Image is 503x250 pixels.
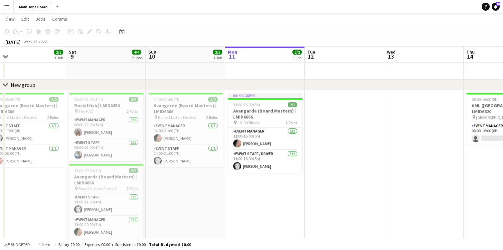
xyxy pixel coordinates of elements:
div: New group [11,82,35,88]
app-card-role: Event Staff1/114:00-21:00 (7h)[PERSON_NAME] [148,145,223,167]
span: 2/2 [129,168,138,173]
span: Edit [21,16,29,22]
a: Comms [50,15,70,23]
app-card-role: Event Manager1/114:00-21:00 (7h)[PERSON_NAME] [148,122,223,145]
span: 2 Roles [127,109,138,114]
span: 1 item [37,242,53,247]
span: 2/2 [54,50,63,55]
span: 2/2 [292,50,302,55]
span: 2/2 [129,97,138,102]
h3: Rockitfish | LMID6450 [69,103,143,109]
span: 14 [465,53,475,60]
h3: Avangarde (Board Masters) | LMID6666 [69,174,143,186]
span: Week 32 [22,39,39,44]
span: Sat [69,49,76,55]
span: LMID Offices [238,120,259,125]
span: Comms [52,16,67,22]
span: 2/2 [288,102,297,107]
app-job-card: 14:00-21:00 (7h)2/2Avangarde (Board Masters) | LMID6666 Board Masters Festival2 RolesEvent Manage... [148,93,223,167]
a: Edit [19,15,32,23]
span: 4/4 [132,50,141,55]
div: 2 Jobs [132,55,142,60]
button: Budgeted [3,241,31,248]
span: 10 [496,2,500,6]
span: Sun [148,49,156,55]
span: 9 [68,53,76,60]
span: 2/2 [49,97,59,102]
span: Budgeted [11,242,30,247]
span: Board Masters Festival [158,115,196,120]
a: 10 [492,3,500,11]
span: 08:00-16:00 (8h) [472,97,499,102]
app-job-card: 13:00-20:00 (7h)2/2Avangarde (Board Masters) | LMID6666 Board Masters Festival2 RolesEvent Staff1... [69,164,143,239]
app-card-role: Event Staff / Driver1/111:00-16:00 (5h)[PERSON_NAME] [228,150,302,173]
span: 2 Roles [206,115,218,120]
button: Main Jobs Board [14,0,53,13]
h3: Avangarde (Board Masters) | LMID6666 [148,103,223,115]
h3: Avangarde (Board Masters) | LMID6666 [228,108,302,120]
div: 1 Job [293,55,301,60]
span: Jobs [36,16,46,22]
app-card-role: Event Manager1/108:00-22:00 (14h)[PERSON_NAME] [69,116,143,139]
span: Thu [466,49,475,55]
span: 11 [227,53,237,60]
span: 11:00-16:00 (5h) [233,102,260,107]
div: BST [41,39,48,44]
app-card-role: Event Manager1/113:00-20:00 (7h)[PERSON_NAME] [69,216,143,239]
app-card-role: Event Staff1/108:00-22:00 (14h)[PERSON_NAME] [69,139,143,161]
div: Salary £0.00 + Expenses £0.00 + Subsistence £0.00 = [58,242,191,247]
a: Jobs [33,15,48,23]
app-job-card: 08:00-22:00 (14h)2/2Rockitfish | LMID6450 The HAC2 RolesEvent Manager1/108:00-22:00 (14h)[PERSON_... [69,93,143,161]
span: 13 [386,53,396,60]
span: 10 [147,53,156,60]
span: 08:00-22:00 (14h) [74,97,103,102]
span: The HAC [79,109,93,114]
span: 2 Roles [47,115,59,120]
span: Wed [387,49,396,55]
a: View [3,15,17,23]
span: 2 Roles [127,186,138,191]
span: Tue [307,49,315,55]
app-card-role: Event Staff1/113:00-17:00 (4h)[PERSON_NAME] [69,193,143,216]
div: 1 Job [54,55,63,60]
span: 2 Roles [286,120,297,125]
span: Total Budgeted £0.00 [149,242,191,247]
span: Mon [228,49,237,55]
app-job-card: In progress11:00-16:00 (5h)2/2Avangarde (Board Masters) | LMID6666 LMID Offices2 RolesEvent Manag... [228,93,302,173]
span: 2/2 [213,50,222,55]
span: 12 [306,53,315,60]
div: In progress [228,93,302,98]
app-card-role: Event Manager1/111:00-16:00 (5h)[PERSON_NAME] [228,127,302,150]
span: Board Masters Festival [79,186,117,191]
span: 13:00-20:00 (7h) [74,168,101,173]
div: 1 Job [213,55,222,60]
span: 2/2 [208,97,218,102]
span: 14:00-21:00 (7h) [154,97,181,102]
span: View [5,16,15,22]
div: [DATE] [5,39,21,45]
